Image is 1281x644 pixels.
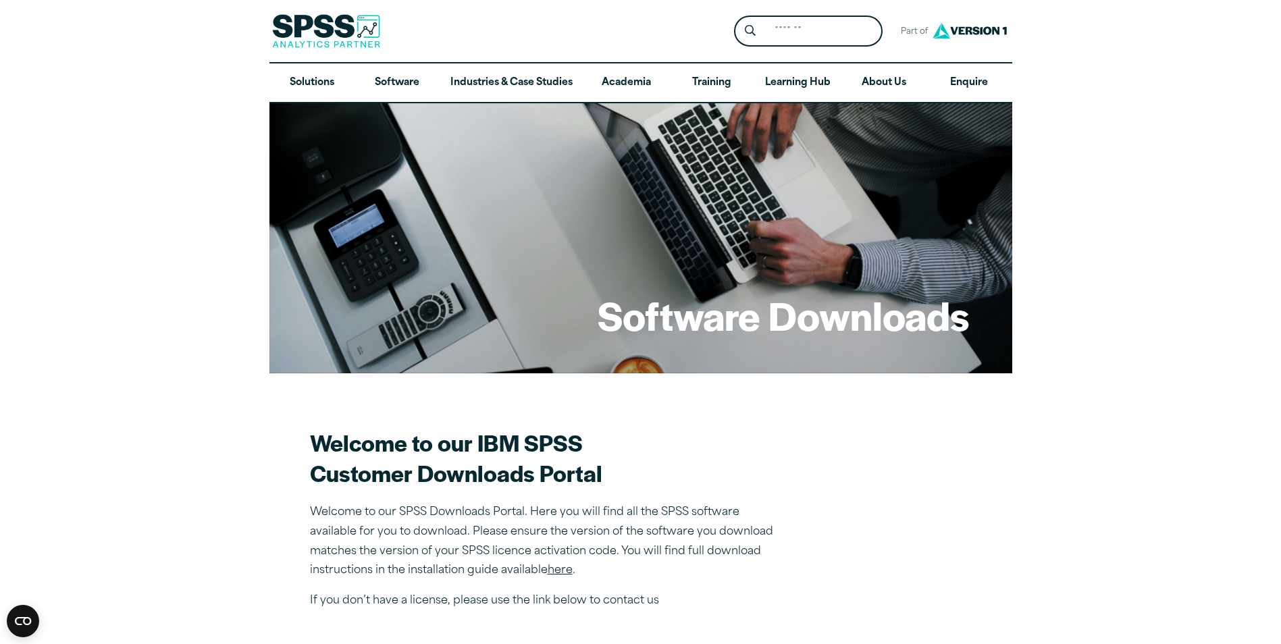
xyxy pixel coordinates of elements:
[745,25,756,36] svg: Search magnifying glass icon
[734,16,883,47] form: Site Header Search Form
[310,427,783,488] h2: Welcome to our IBM SPSS Customer Downloads Portal
[310,503,783,581] p: Welcome to our SPSS Downloads Portal. Here you will find all the SPSS software available for you ...
[583,63,669,103] a: Academia
[355,63,440,103] a: Software
[272,14,380,48] img: SPSS Analytics Partner
[737,19,762,44] button: Search magnifying glass icon
[669,63,754,103] a: Training
[548,565,573,576] a: here
[893,22,929,42] span: Part of
[269,63,355,103] a: Solutions
[440,63,583,103] a: Industries & Case Studies
[754,63,841,103] a: Learning Hub
[7,605,39,637] button: Open CMP widget
[926,63,1012,103] a: Enquire
[310,591,783,611] p: If you don’t have a license, please use the link below to contact us
[269,63,1012,103] nav: Desktop version of site main menu
[598,289,969,342] h1: Software Downloads
[929,18,1010,43] img: Version1 Logo
[841,63,926,103] a: About Us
